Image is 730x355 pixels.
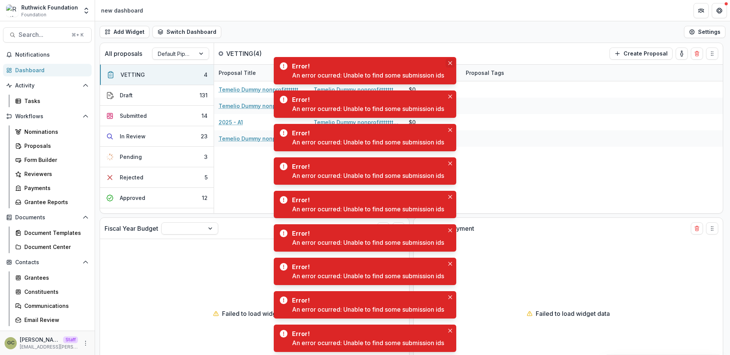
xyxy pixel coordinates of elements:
[120,132,146,140] div: In Review
[214,69,260,77] div: Proposal Title
[536,309,610,318] p: Failed to load widget data
[219,102,305,110] a: Temelio Dummy nonprofittttttttt a4 sda16s5d - 2025 - A1
[314,86,400,94] a: Temelio Dummy nonprofittttttttt a4 sda16s5d
[12,241,92,253] a: Document Center
[12,154,92,166] a: Form Builder
[461,65,556,81] div: Proposal Tags
[12,125,92,138] a: Nominations
[446,192,455,201] button: Close
[24,274,86,282] div: Grantees
[12,227,92,239] a: Document Templates
[446,326,455,335] button: Close
[292,238,444,247] div: An error ocurred: Unable to find some submission ids
[214,65,309,81] div: Proposal Title
[409,118,416,126] div: $0
[12,314,92,326] a: Email Review
[691,222,703,235] button: Delete card
[693,3,709,18] button: Partners
[100,188,214,208] button: Approved12
[12,182,92,194] a: Payments
[205,173,208,181] div: 5
[292,338,444,347] div: An error ocurred: Unable to find some submission ids
[24,302,86,310] div: Communications
[446,92,455,101] button: Close
[3,329,92,341] button: Open Data & Reporting
[12,271,92,284] a: Grantees
[24,316,86,324] div: Email Review
[706,48,718,60] button: Drag
[120,91,133,99] div: Draft
[105,49,142,58] p: All proposals
[120,153,142,161] div: Pending
[292,262,441,271] div: Error!
[24,184,86,192] div: Payments
[292,296,441,305] div: Error!
[152,26,221,38] button: Switch Dashboard
[101,6,143,14] div: new dashboard
[292,271,444,281] div: An error ocurred: Unable to find some submission ids
[21,3,78,11] div: Ruthwick Foundation
[6,5,18,17] img: Ruthwick Foundation
[446,159,455,168] button: Close
[15,113,79,120] span: Workflows
[684,26,725,38] button: Settings
[392,222,405,235] button: Drag
[446,226,455,235] button: Close
[3,211,92,223] button: Open Documents
[24,243,86,251] div: Document Center
[81,339,90,348] button: More
[12,95,92,107] a: Tasks
[292,95,441,104] div: Error!
[12,285,92,298] a: Constituents
[3,79,92,92] button: Open Activity
[70,31,85,39] div: ⌘ + K
[12,139,92,152] a: Proposals
[15,259,79,266] span: Contacts
[292,104,444,113] div: An error ocurred: Unable to find some submission ids
[105,224,158,233] p: Fiscal Year Budget
[292,204,444,214] div: An error ocurred: Unable to find some submission ids
[222,309,296,318] p: Failed to load widget data
[100,167,214,188] button: Rejected5
[219,118,243,126] a: 2025 - A1
[3,64,92,76] a: Dashboard
[446,259,455,268] button: Close
[20,344,78,350] p: [EMAIL_ADDRESS][PERSON_NAME][DOMAIN_NAME]
[19,31,67,38] span: Search...
[120,194,145,202] div: Approved
[226,49,283,58] p: VETTING ( 4 )
[706,222,718,235] button: Drag
[219,135,305,143] a: Temelio Dummy nonprofittttttttt a4 sda16s5d - 2025 - A1
[15,66,86,74] div: Dashboard
[15,214,79,221] span: Documents
[20,336,60,344] p: [PERSON_NAME]
[100,126,214,147] button: In Review23
[202,112,208,120] div: 14
[292,195,441,204] div: Error!
[98,5,146,16] nav: breadcrumb
[292,162,441,171] div: Error!
[201,132,208,140] div: 23
[409,86,416,94] div: $0
[609,48,673,60] button: Create Proposal
[121,71,145,79] div: VETTING
[24,142,86,150] div: Proposals
[292,171,444,180] div: An error ocurred: Unable to find some submission ids
[24,229,86,237] div: Document Templates
[15,52,89,58] span: Notifications
[100,106,214,126] button: Submitted14
[418,224,474,233] p: Upcoming payment
[12,300,92,312] a: Communications
[219,86,305,94] a: Temelio Dummy nonprofittttttttt a4 sda16s5d - 2025 - A1
[691,48,703,60] button: Delete card
[446,125,455,135] button: Close
[446,59,455,68] button: Close
[3,27,92,43] button: Search...
[461,69,509,77] div: Proposal Tags
[200,91,208,99] div: 131
[3,256,92,268] button: Open Contacts
[21,11,46,18] span: Foundation
[100,85,214,106] button: Draft131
